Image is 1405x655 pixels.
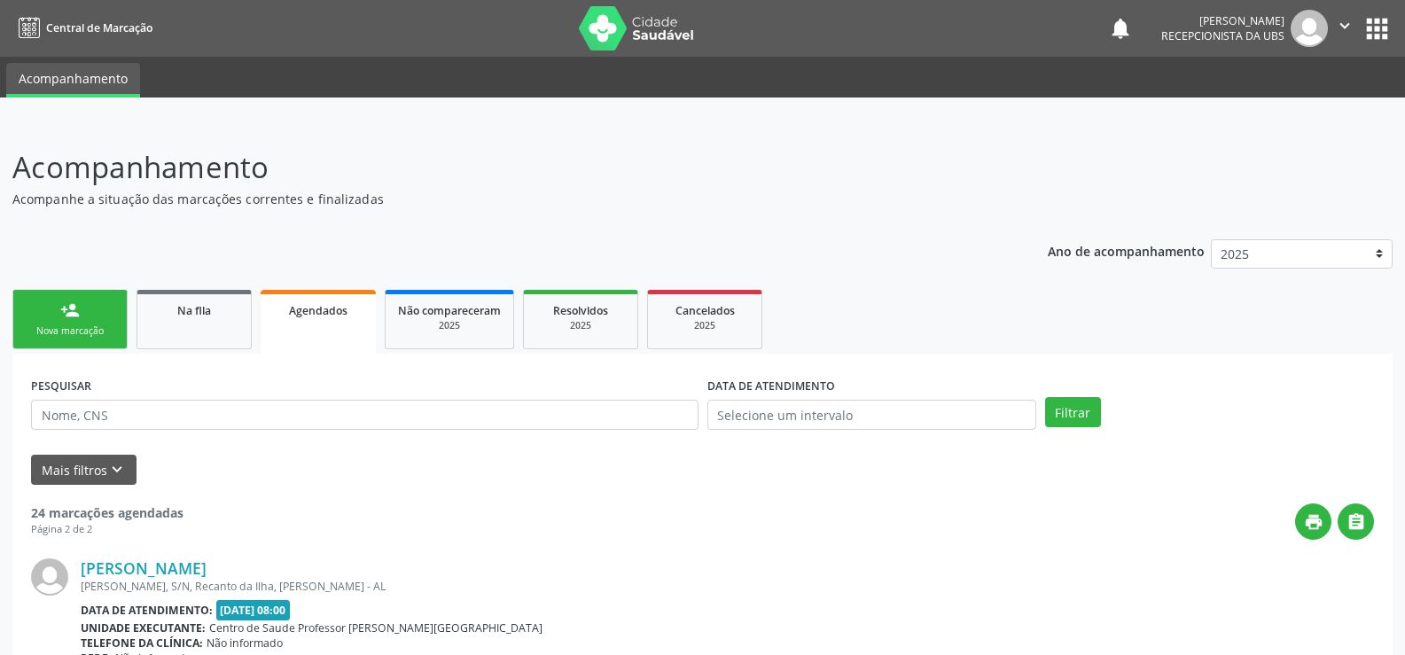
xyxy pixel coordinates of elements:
p: Acompanhamento [12,145,979,190]
span: Centro de Saude Professor [PERSON_NAME][GEOGRAPHIC_DATA] [209,620,542,636]
span: Resolvidos [553,303,608,318]
span: Na fila [177,303,211,318]
span: Recepcionista da UBS [1161,28,1284,43]
div: person_add [60,300,80,320]
span: Não informado [207,636,283,651]
span: Não compareceram [398,303,501,318]
i:  [1346,512,1366,532]
button: print [1295,503,1331,540]
p: Ano de acompanhamento [1048,239,1205,261]
div: Nova marcação [26,324,114,338]
div: 2025 [660,319,749,332]
strong: 24 marcações agendadas [31,504,183,521]
span: Cancelados [675,303,735,318]
a: Central de Marcação [12,13,152,43]
div: 2025 [536,319,625,332]
div: Página 2 de 2 [31,522,183,537]
button: notifications [1108,16,1133,41]
button: Filtrar [1045,397,1101,427]
label: DATA DE ATENDIMENTO [707,372,835,400]
i: print [1304,512,1323,532]
div: 2025 [398,319,501,332]
i:  [1335,16,1354,35]
button:  [1328,10,1362,47]
b: Telefone da clínica: [81,636,203,651]
input: Nome, CNS [31,400,699,430]
div: [PERSON_NAME], S/N, Recanto da Ilha, [PERSON_NAME] - AL [81,579,1108,594]
div: [PERSON_NAME] [1161,13,1284,28]
a: Acompanhamento [6,63,140,97]
span: [DATE] 08:00 [216,600,291,620]
button: Mais filtroskeyboard_arrow_down [31,455,137,486]
a: [PERSON_NAME] [81,558,207,578]
img: img [31,558,68,596]
i: keyboard_arrow_down [107,460,127,480]
p: Acompanhe a situação das marcações correntes e finalizadas [12,190,979,208]
input: Selecione um intervalo [707,400,1036,430]
b: Unidade executante: [81,620,206,636]
span: Agendados [289,303,347,318]
button: apps [1362,13,1393,44]
span: Central de Marcação [46,20,152,35]
button:  [1338,503,1374,540]
label: PESQUISAR [31,372,91,400]
img: img [1291,10,1328,47]
b: Data de atendimento: [81,603,213,618]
